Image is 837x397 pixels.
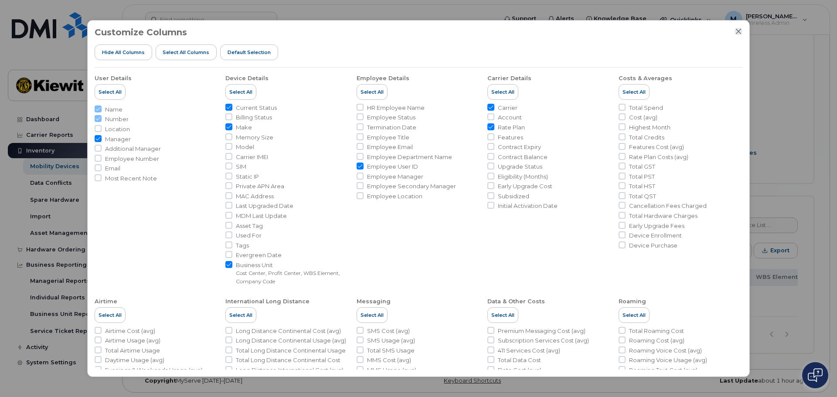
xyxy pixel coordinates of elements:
span: Tags [236,241,249,250]
span: Account [498,113,522,122]
span: Used For [236,231,262,240]
span: Total Long Distance Continental Cost [236,356,340,364]
span: Subsidized [498,192,529,200]
span: Business Unit [236,261,349,269]
div: Carrier Details [487,75,531,82]
span: Features Cost (avg) [629,143,684,151]
button: Select All [487,307,518,323]
button: Hide All Columns [95,44,152,60]
span: Select All [623,88,646,95]
span: Data Cost (avg) [498,366,541,374]
span: Make [236,123,252,132]
span: Total QST [629,192,656,200]
span: Name [105,105,122,114]
span: Airtime Cost (avg) [105,327,155,335]
button: Select All [225,307,256,323]
span: Total Hardware Charges [629,212,697,220]
span: Employee Title [367,133,409,142]
span: Total Data Cost [498,356,541,364]
span: Highest Month [629,123,670,132]
span: Long Distance International Cost (avg) [236,366,344,374]
span: Total PST [629,173,655,181]
span: Employee Location [367,192,422,200]
div: Device Details [225,75,269,82]
span: Carrier IMEI [236,153,268,161]
button: Select All [95,307,126,323]
span: Select All [623,312,646,319]
span: Additional Manager [105,145,161,153]
span: MAC Address [236,192,274,200]
span: Features [498,133,523,142]
span: Select all Columns [163,49,209,56]
button: Select All [357,307,388,323]
span: Evergreen Date [236,251,282,259]
span: Static IP [236,173,259,181]
span: Termination Date [367,123,416,132]
div: User Details [95,75,132,82]
span: Roaming Voice Cost (avg) [629,346,702,355]
span: Contract Balance [498,153,548,161]
span: Location [105,125,130,133]
span: Roaming Text Cost (avg) [629,366,697,374]
span: Cost (avg) [629,113,657,122]
span: Employee User ID [367,163,418,171]
span: SMS Usage (avg) [367,336,415,345]
span: Employee Status [367,113,415,122]
span: Total Airtime Usage [105,346,160,355]
span: Hide All Columns [102,49,145,56]
span: Device Purchase [629,241,677,250]
span: Manager [105,135,131,143]
span: Roaming Cost (avg) [629,336,684,345]
span: HR Employee Name [367,104,425,112]
div: Data & Other Costs [487,298,545,305]
span: Billing Status [236,113,272,122]
span: Rate Plan Costs (avg) [629,153,688,161]
button: Default Selection [220,44,278,60]
span: Early Upgrade Fees [629,222,684,230]
span: Airtime Usage (avg) [105,336,160,345]
span: Long Distance Continental Usage (avg) [236,336,346,345]
span: Employee Email [367,143,413,151]
span: Total Roaming Cost [629,327,684,335]
span: Select All [99,88,122,95]
span: Early Upgrade Cost [498,182,552,190]
span: Default Selection [228,49,271,56]
button: Select All [95,84,126,100]
small: Cost Center, Profit Center, WBS Element, Company Code [236,270,340,285]
button: Select All [487,84,518,100]
span: Select All [361,88,384,95]
button: Select All [619,84,650,100]
span: Email [105,164,120,173]
span: Daytime Usage (avg) [105,356,164,364]
span: Most Recent Note [105,174,157,183]
button: Select All [357,84,388,100]
span: Premium Messaging Cost (avg) [498,327,585,335]
div: Messaging [357,298,391,305]
span: Employee Manager [367,173,423,181]
span: Cancellation Fees Charged [629,202,707,210]
span: Roaming Voice Usage (avg) [629,356,707,364]
span: Model [236,143,254,151]
span: MMS Cost (avg) [367,356,411,364]
span: Asset Tag [236,222,263,230]
span: Select All [229,312,252,319]
span: Select All [99,312,122,319]
span: Upgrade Status [498,163,542,171]
span: Private APN Area [236,182,284,190]
span: Current Status [236,104,277,112]
span: Total SMS Usage [367,346,415,355]
span: Select All [361,312,384,319]
span: Rate Plan [498,123,525,132]
h3: Customize Columns [95,27,187,37]
span: Select All [491,312,514,319]
span: Number [105,115,129,123]
div: Airtime [95,298,117,305]
span: Evenings & Weekends Usage (avg) [105,366,203,374]
span: Memory Size [236,133,273,142]
span: Device Enrollment [629,231,682,240]
span: MMS Usage (avg) [367,366,416,374]
span: Total GST [629,163,655,171]
div: International Long Distance [225,298,310,305]
span: MDM Last Update [236,212,287,220]
span: Select All [491,88,514,95]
